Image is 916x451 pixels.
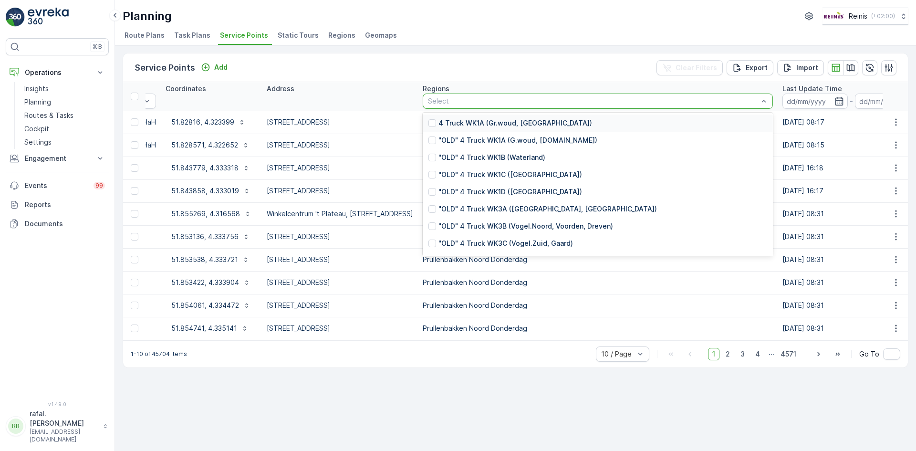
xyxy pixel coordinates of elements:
p: Import [796,63,818,73]
p: ( +02:00 ) [871,12,895,20]
button: 51.853538, 4.333721 [166,252,255,267]
p: 1-10 of 45704 items [131,350,187,358]
td: Prullenbakken Noord Donderdag [418,271,778,294]
p: - [850,95,853,107]
div: Toggle Row Selected [131,141,138,149]
button: 51.843858, 4.333019 [166,183,256,199]
p: rafal.[PERSON_NAME] [30,409,98,428]
td: [STREET_ADDRESS] [262,317,418,340]
td: Prullenbakken Noord Donderdag [418,248,778,271]
p: Operations [25,68,90,77]
div: Toggle Row Selected [131,118,138,126]
input: dd/mm/yyyy [782,94,848,109]
span: Route Plans [125,31,165,40]
td: [STREET_ADDRESS] [262,225,418,248]
button: Engagement [6,149,109,168]
div: RR [8,419,23,434]
a: Documents [6,214,109,233]
td: [STREET_ADDRESS] [262,111,418,134]
span: 1 [708,348,719,360]
a: Events99 [6,176,109,195]
button: 51.853422, 4.333904 [166,275,256,290]
span: Go To [859,349,879,359]
button: 51.855269, 4.316568 [166,206,257,221]
button: 51.828571, 4.322652 [166,137,255,153]
button: Add [197,62,231,73]
p: Reports [25,200,105,210]
p: 51.854061, 4.334472 [171,301,239,310]
img: Reinis-Logo-Vrijstaand_Tekengebied-1-copy2_aBO4n7j.png [822,11,845,21]
td: Winkelcentrum 't Plateau, [STREET_ADDRESS] [262,202,418,225]
p: Clear Filters [676,63,717,73]
p: ... [769,348,774,360]
button: 51.854061, 4.334472 [166,298,256,313]
p: 51.853136, 4.333756 [171,232,239,241]
p: 51.843858, 4.333019 [171,186,239,196]
td: [STREET_ADDRESS] [262,271,418,294]
a: Planning [21,95,109,109]
td: [GEOGRAPHIC_DATA], [GEOGRAPHIC_DATA] [GEOGRAPHIC_DATA], [GEOGRAPHIC_DATA] [GEOGRAPHIC_DATA] [418,202,778,225]
span: v 1.49.0 [6,401,109,407]
button: Clear Filters [656,60,723,75]
button: RRrafal.[PERSON_NAME][EMAIL_ADDRESS][DOMAIN_NAME] [6,409,109,443]
button: Operations [6,63,109,82]
p: Planning [123,9,172,24]
p: 99 [95,182,103,189]
p: "OLD" 4 Truck WK3A ([GEOGRAPHIC_DATA], [GEOGRAPHIC_DATA]) [438,204,657,214]
span: 2 [721,348,734,360]
p: 51.843779, 4.333318 [171,163,239,173]
p: Address [267,84,294,94]
p: Add [214,63,228,72]
a: Routes & Tasks [21,109,109,122]
p: 51.853538, 4.333721 [171,255,238,264]
p: Cockpit [24,124,49,134]
p: "OLD" 4 Truck WK3B (Vogel.Noord, Voorden, Dreven) [438,221,613,231]
p: 51.853422, 4.333904 [171,278,239,287]
a: Insights [21,82,109,95]
a: Settings [21,136,109,149]
p: 51.855269, 4.316568 [171,209,240,219]
td: 4 Truck WK3C ([DOMAIN_NAME], Donk, Gaard,Voordes,Dreven) [418,111,778,134]
div: Toggle Row Selected [131,256,138,263]
span: Geomaps [365,31,397,40]
button: 51.843779, 4.333318 [166,160,256,176]
p: 51.828571, 4.322652 [171,140,238,150]
p: "OLD" 4 Truck WK1A (G.woud, [DOMAIN_NAME]) [438,136,597,145]
p: Reinis [849,11,867,21]
p: Settings [24,137,52,147]
div: Toggle Row Selected [131,187,138,195]
p: [EMAIL_ADDRESS][DOMAIN_NAME] [30,428,98,443]
img: logo [6,8,25,27]
div: Toggle Row Selected [131,164,138,172]
span: 4571 [776,348,801,360]
td: Prullenbakken Oost Donderdag, [GEOGRAPHIC_DATA] Oost Maandag [418,157,778,179]
p: Select [428,96,758,106]
p: 4 Truck WK1A (Gr.woud, [GEOGRAPHIC_DATA]) [438,118,592,128]
td: [STREET_ADDRESS] [262,248,418,271]
div: Toggle Row Selected [131,302,138,309]
td: [STREET_ADDRESS] [262,294,418,317]
p: ⌘B [93,43,102,51]
span: Static Tours [278,31,319,40]
span: 4 [751,348,764,360]
p: 51.854741, 4.335141 [171,324,237,333]
button: Reinis(+02:00) [822,8,908,25]
button: 51.853136, 4.333756 [166,229,256,244]
span: Service Points [220,31,268,40]
div: Toggle Row Selected [131,325,138,332]
p: 51.82816, 4.323399 [171,117,234,127]
p: Planning [24,97,51,107]
td: [STREET_ADDRESS] [262,179,418,202]
td: [STREET_ADDRESS] [262,157,418,179]
td: 4 Truck WK3C ([DOMAIN_NAME], Donk, Gaard,Voordes,Dreven) [418,134,778,157]
p: "OLD" 4 Truck WK1C ([GEOGRAPHIC_DATA]) [438,170,582,179]
td: Prullenbakken Noord Donderdag [418,294,778,317]
p: "OLD" 4 Truck WK3C (Vogel.Zuid, Gaard) [438,239,573,248]
div: Toggle Row Selected [131,279,138,286]
p: Service Points [135,61,195,74]
p: Documents [25,219,105,229]
p: Routes & Tasks [24,111,73,120]
p: Insights [24,84,49,94]
button: Import [777,60,824,75]
p: "OLD" 4 Truck WK1D ([GEOGRAPHIC_DATA]) [438,187,582,197]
